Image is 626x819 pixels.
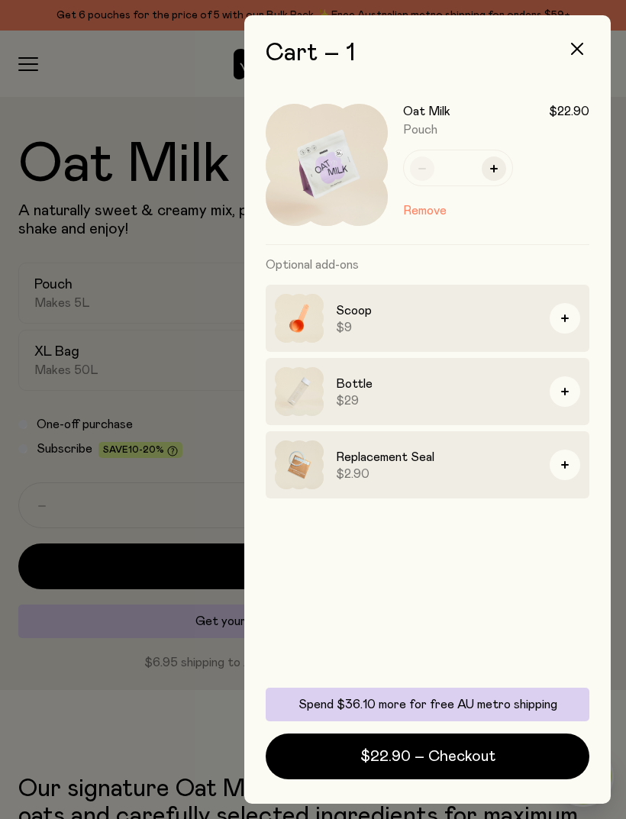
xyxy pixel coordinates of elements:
span: $29 [336,393,537,408]
button: Remove [403,202,447,220]
span: Pouch [403,124,437,136]
h3: Optional add-ons [266,245,589,285]
h3: Oat Milk [403,104,450,119]
span: $2.90 [336,466,537,482]
h3: Scoop [336,301,537,320]
button: $22.90 – Checkout [266,734,589,779]
h3: Replacement Seal [336,448,537,466]
span: $22.90 [549,104,589,119]
h2: Cart – 1 [266,40,589,67]
span: $22.90 – Checkout [360,746,495,767]
p: Spend $36.10 more for free AU metro shipping [275,697,580,712]
span: $9 [336,320,537,335]
h3: Bottle [336,375,537,393]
